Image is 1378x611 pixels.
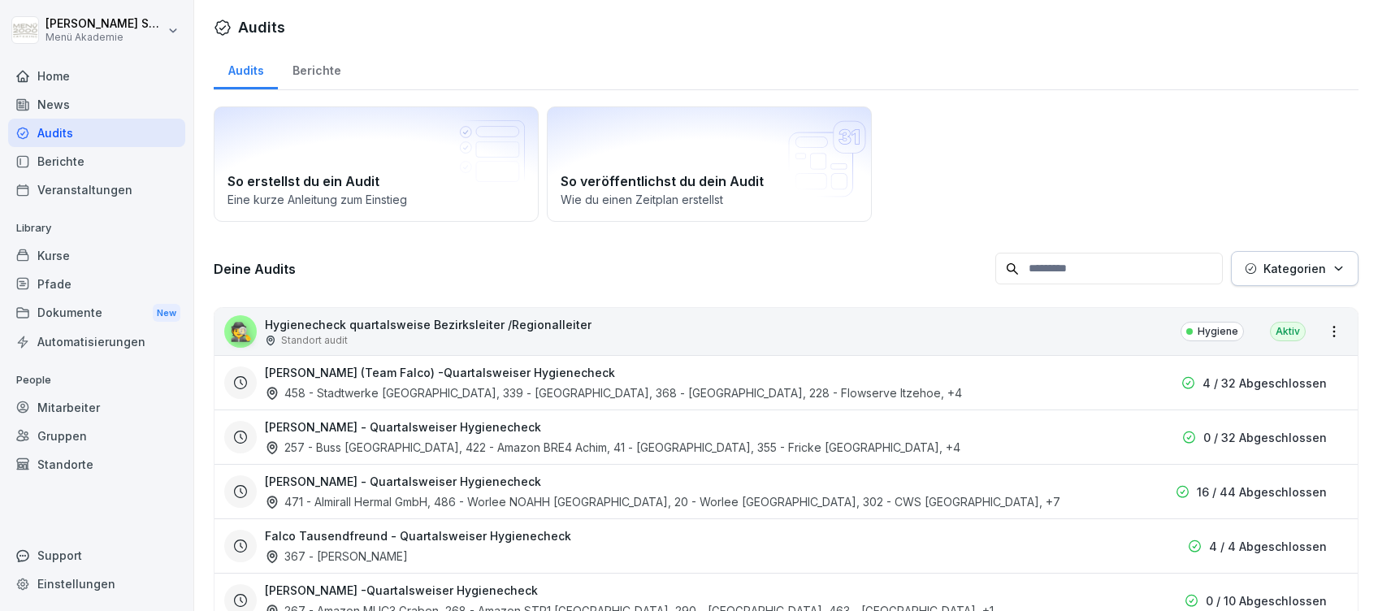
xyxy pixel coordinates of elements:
h1: Audits [238,16,285,38]
div: Dokumente [8,298,185,328]
h3: [PERSON_NAME] - Quartalsweiser Hygienecheck [265,418,541,435]
a: Kurse [8,241,185,270]
div: 🕵️ [224,315,257,348]
p: Kategorien [1263,260,1326,277]
p: 0 / 10 Abgeschlossen [1206,592,1327,609]
h3: [PERSON_NAME] - Quartalsweiser Hygienecheck [265,473,541,490]
h3: [PERSON_NAME] (Team Falco) -Quartalsweiser Hygienecheck [265,364,615,381]
a: Home [8,62,185,90]
p: 0 / 32 Abgeschlossen [1203,429,1327,446]
a: So erstellst du ein AuditEine kurze Anleitung zum Einstieg [214,106,539,222]
p: [PERSON_NAME] Schülzke [45,17,164,31]
p: Wie du einen Zeitplan erstellst [561,191,858,208]
div: 458 - Stadtwerke [GEOGRAPHIC_DATA], 339 - [GEOGRAPHIC_DATA], 368 - [GEOGRAPHIC_DATA], 228 - Flows... [265,384,962,401]
a: Veranstaltungen [8,175,185,204]
button: Kategorien [1231,251,1358,286]
a: Gruppen [8,422,185,450]
div: New [153,304,180,323]
a: Berichte [8,147,185,175]
div: Aktiv [1270,322,1306,341]
div: Support [8,541,185,570]
p: Hygienecheck quartalsweise Bezirksleiter /Regionalleiter [265,316,591,333]
h2: So veröffentlichst du dein Audit [561,171,858,191]
p: 16 / 44 Abgeschlossen [1197,483,1327,500]
h3: Falco Tausendfreund - Quartalsweiser Hygienecheck [265,527,571,544]
a: Mitarbeiter [8,393,185,422]
a: Audits [214,48,278,89]
a: Einstellungen [8,570,185,598]
p: Hygiene [1198,324,1238,339]
a: Automatisierungen [8,327,185,356]
a: News [8,90,185,119]
div: 257 - Buss [GEOGRAPHIC_DATA], 422 - Amazon BRE4 Achim, 41 - [GEOGRAPHIC_DATA], 355 - Fricke [GEOG... [265,439,960,456]
div: 367 - [PERSON_NAME] [265,548,408,565]
a: So veröffentlichst du dein AuditWie du einen Zeitplan erstellst [547,106,872,222]
h3: Deine Audits [214,260,987,278]
div: 471 - Almirall Hermal GmbH, 486 - Worlee NOAHH [GEOGRAPHIC_DATA], 20 - Worlee [GEOGRAPHIC_DATA], ... [265,493,1060,510]
p: 4 / 32 Abgeschlossen [1202,375,1327,392]
p: Menü Akademie [45,32,164,43]
p: 4 / 4 Abgeschlossen [1209,538,1327,555]
p: Standort audit [281,333,348,348]
a: Audits [8,119,185,147]
a: Pfade [8,270,185,298]
p: Library [8,215,185,241]
a: Berichte [278,48,355,89]
a: DokumenteNew [8,298,185,328]
h3: [PERSON_NAME] -Quartalsweiser Hygienecheck [265,582,538,599]
p: Eine kurze Anleitung zum Einstieg [227,191,525,208]
a: Standorte [8,450,185,479]
p: People [8,367,185,393]
h2: So erstellst du ein Audit [227,171,525,191]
